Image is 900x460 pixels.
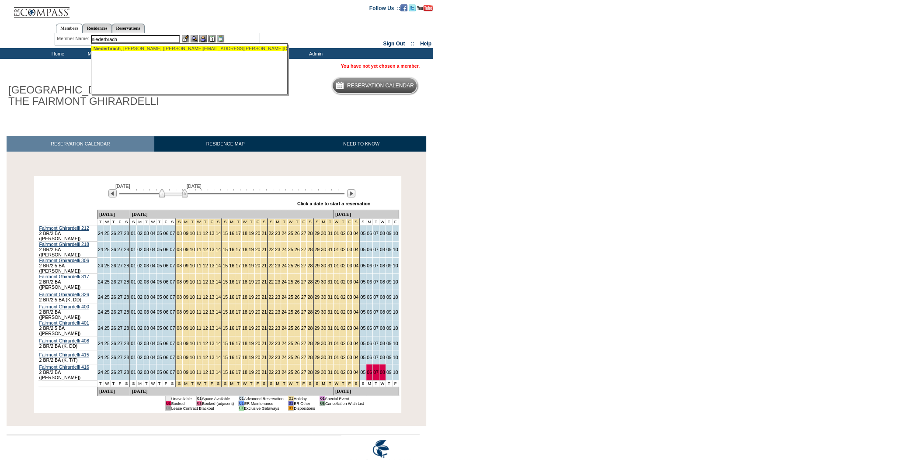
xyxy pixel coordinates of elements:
[118,263,123,268] a: 27
[98,279,103,284] a: 24
[295,247,300,252] a: 26
[249,309,254,315] a: 19
[334,279,339,284] a: 01
[131,247,136,252] a: 01
[334,263,339,268] a: 01
[281,231,287,236] a: 24
[307,247,313,252] a: 28
[268,309,274,315] a: 22
[163,309,169,315] a: 06
[144,309,149,315] a: 03
[314,231,320,236] a: 29
[281,294,287,300] a: 24
[249,279,254,284] a: 19
[353,279,358,284] a: 04
[98,247,103,252] a: 24
[295,231,300,236] a: 26
[177,309,182,315] a: 08
[288,309,293,315] a: 25
[157,247,162,252] a: 05
[170,279,175,284] a: 07
[386,247,392,252] a: 09
[209,279,215,284] a: 13
[261,294,267,300] a: 21
[157,231,162,236] a: 05
[112,24,145,33] a: Reservations
[275,263,280,268] a: 23
[104,231,110,236] a: 25
[288,263,293,268] a: 25
[177,247,182,252] a: 08
[163,294,169,300] a: 06
[275,247,280,252] a: 23
[229,247,234,252] a: 16
[400,4,407,11] img: Become our fan on Facebook
[39,274,89,279] a: Fairmont Ghirardelli 317
[131,294,136,300] a: 01
[131,309,136,315] a: 01
[347,279,352,284] a: 03
[131,263,136,268] a: 01
[334,231,339,236] a: 01
[327,231,333,236] a: 31
[288,247,293,252] a: 25
[39,258,89,263] a: Fairmont Ghirardelli 306
[144,263,149,268] a: 03
[208,35,215,42] img: Reservations
[360,263,365,268] a: 05
[327,309,333,315] a: 31
[190,263,195,268] a: 10
[124,247,129,252] a: 28
[215,294,221,300] a: 14
[275,309,280,315] a: 23
[383,41,405,47] a: Sign Out
[111,294,116,300] a: 26
[314,263,320,268] a: 29
[190,309,195,315] a: 10
[268,247,274,252] a: 22
[295,279,300,284] a: 26
[209,263,215,268] a: 13
[170,294,175,300] a: 07
[295,263,300,268] a: 26
[183,263,188,268] a: 09
[261,309,267,315] a: 21
[353,231,358,236] a: 04
[217,35,224,42] img: b_calculator.gif
[56,24,83,33] a: Members
[367,263,372,268] a: 06
[209,231,215,236] a: 13
[163,279,169,284] a: 06
[341,247,346,252] a: 02
[183,309,188,315] a: 09
[137,263,142,268] a: 02
[157,309,162,315] a: 05
[203,279,208,284] a: 12
[137,294,142,300] a: 02
[307,309,313,315] a: 28
[190,247,195,252] a: 10
[341,263,346,268] a: 02
[261,279,267,284] a: 21
[327,279,333,284] a: 31
[98,309,103,315] a: 24
[327,247,333,252] a: 31
[367,247,372,252] a: 06
[281,247,287,252] a: 24
[236,309,241,315] a: 17
[417,5,433,11] img: Subscribe to our YouTube Channel
[108,189,117,197] img: Previous
[360,247,365,252] a: 05
[321,294,326,300] a: 30
[191,35,198,42] img: View
[150,263,156,268] a: 04
[281,309,287,315] a: 24
[321,247,326,252] a: 30
[229,309,234,315] a: 16
[144,247,149,252] a: 03
[367,294,372,300] a: 06
[33,48,81,59] td: Home
[236,231,241,236] a: 17
[327,294,333,300] a: 31
[261,231,267,236] a: 21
